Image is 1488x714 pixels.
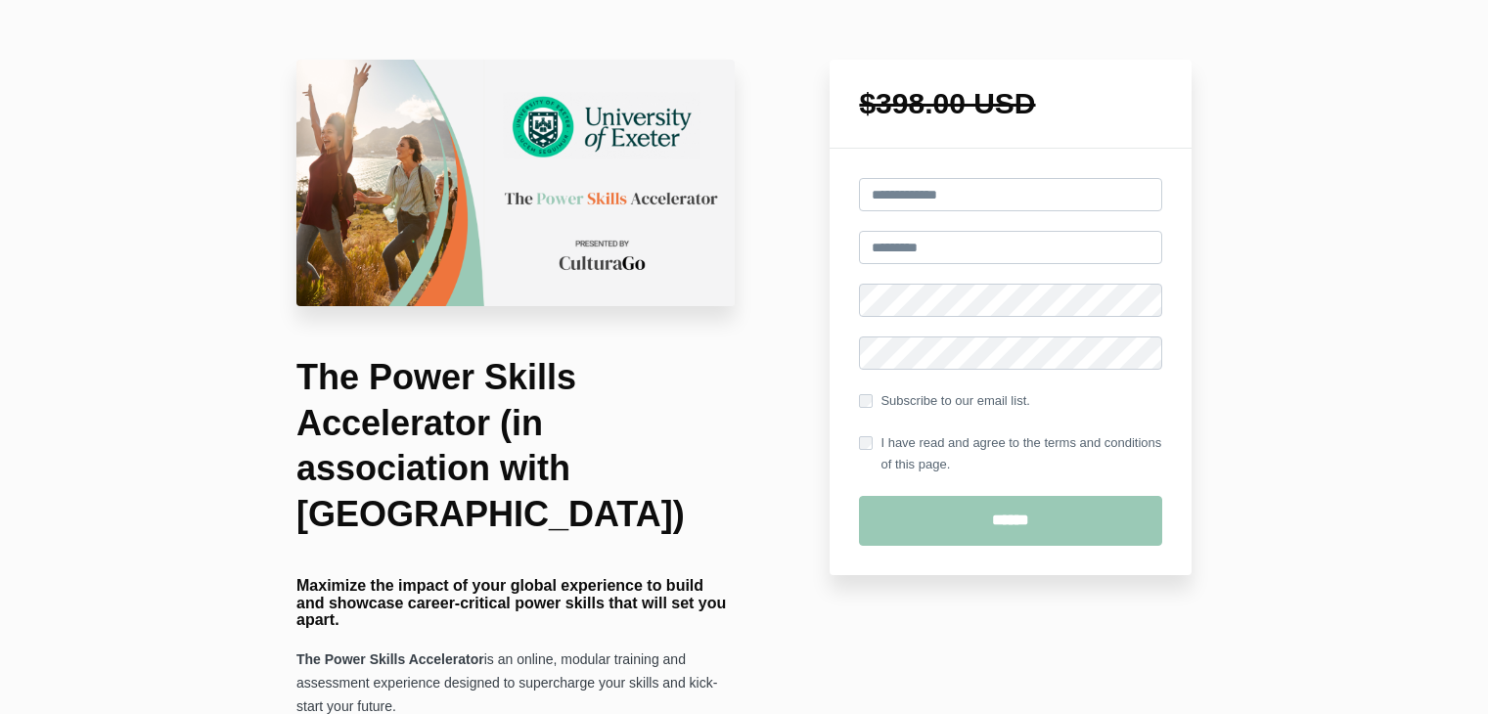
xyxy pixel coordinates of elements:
[296,577,735,629] h4: Maximize the impact of your global experience to build and showcase career-critical power skills ...
[859,390,1029,412] label: Subscribe to our email list.
[859,436,873,450] input: I have read and agree to the terms and conditions of this page.
[296,60,735,306] img: 83720c0-6e26-5801-a5d4-42ecd71128a7_University_of_Exeter_Checkout_Page.png
[296,355,735,538] h1: The Power Skills Accelerator (in association with [GEOGRAPHIC_DATA])
[296,651,484,667] strong: The Power Skills Accelerator
[859,432,1162,475] label: I have read and agree to the terms and conditions of this page.
[859,89,1162,118] h1: $398.00 USD
[859,394,873,408] input: Subscribe to our email list.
